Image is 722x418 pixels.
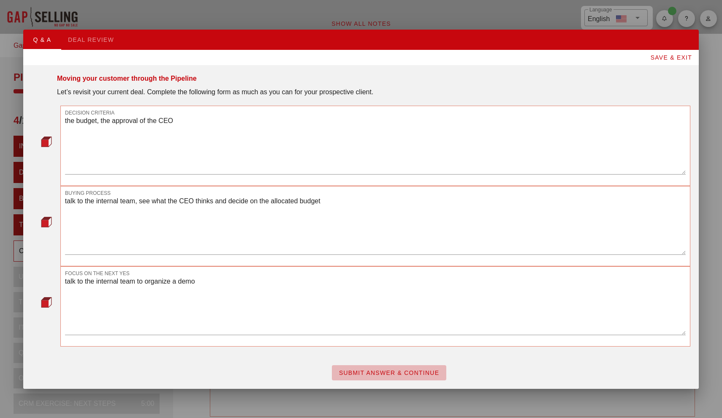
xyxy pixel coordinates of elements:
[65,270,130,277] label: FOCUS ON THE NEXT YES
[57,87,690,97] div: Let’s revisit your current deal. Complete the following form as much as you can for your prospect...
[23,30,61,50] div: Q & A
[41,136,52,147] img: question-bullet-actve.png
[339,369,440,376] span: SUBMIT ANSWER & CONTINUE
[41,216,52,227] img: question-bullet-actve.png
[332,365,446,380] button: SUBMIT ANSWER & CONTINUE
[643,50,699,65] button: SAVE & EXIT
[57,74,197,84] div: Moving your customer through the Pipeline
[65,190,111,197] label: BUYING PROCESS
[650,54,692,61] span: SAVE & EXIT
[65,110,114,116] label: DECISION CRITERIA
[41,297,52,308] img: question-bullet-actve.png
[61,30,121,50] div: Deal Review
